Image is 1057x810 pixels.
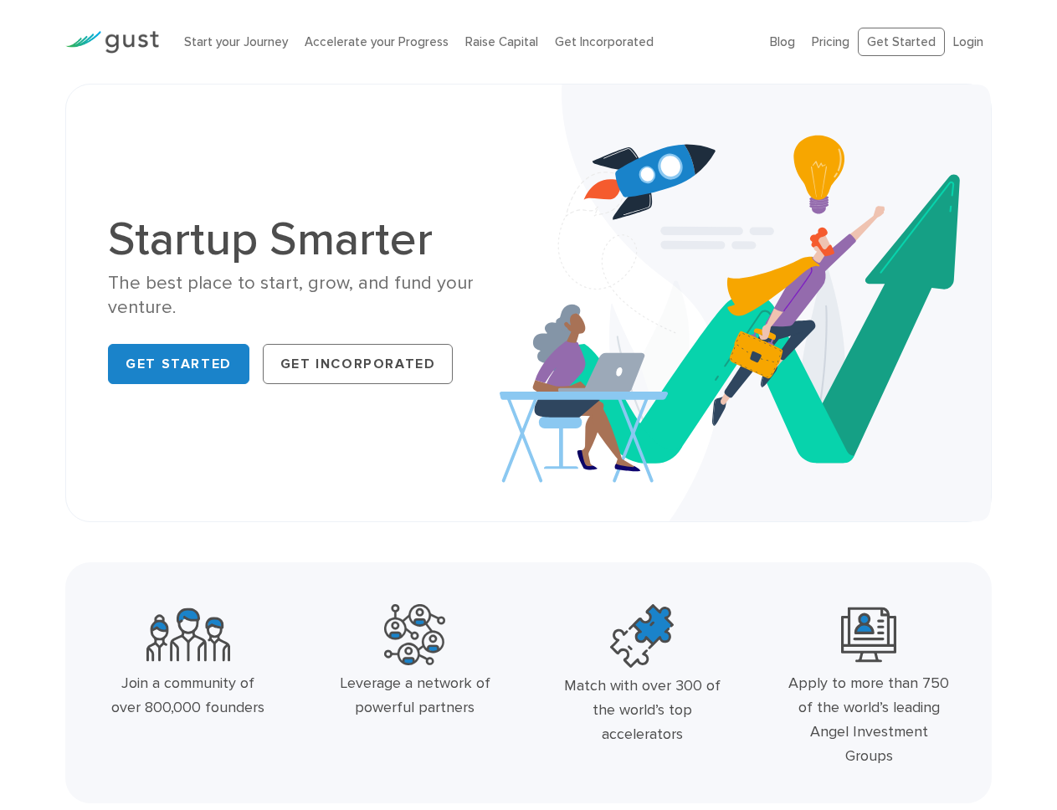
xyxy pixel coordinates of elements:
img: Top Accelerators [610,604,674,668]
img: Leading Angel Investment [841,604,896,665]
img: Powerful Partners [384,604,445,665]
a: Pricing [812,34,849,49]
a: Get Incorporated [555,34,654,49]
img: Gust Logo [65,31,159,54]
h1: Startup Smarter [108,216,516,263]
div: Match with over 300 of the world’s top accelerators [562,674,723,746]
img: Community Founders [146,604,230,665]
div: Leverage a network of powerful partners [334,672,495,720]
img: Startup Smarter Hero [500,85,991,521]
a: Start your Journey [184,34,288,49]
a: Get Started [858,28,945,57]
div: Join a community of over 800,000 founders [107,672,269,720]
div: The best place to start, grow, and fund your venture. [108,271,516,320]
a: Get Started [108,344,249,384]
a: Blog [770,34,795,49]
a: Get Incorporated [263,344,454,384]
a: Raise Capital [465,34,538,49]
div: Apply to more than 750 of the world’s leading Angel Investment Groups [788,672,950,768]
a: Accelerate your Progress [305,34,449,49]
a: Login [953,34,983,49]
